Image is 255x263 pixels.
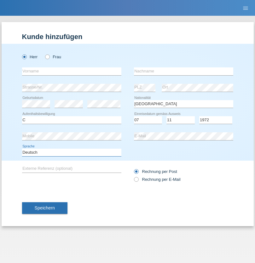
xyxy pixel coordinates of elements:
[35,205,55,210] span: Speichern
[22,54,38,59] label: Herr
[45,54,49,59] input: Frau
[22,54,26,59] input: Herr
[22,33,233,41] h1: Kunde hinzufügen
[134,177,138,185] input: Rechnung per E-Mail
[242,5,249,11] i: menu
[45,54,61,59] label: Frau
[134,169,138,177] input: Rechnung per Post
[134,169,177,174] label: Rechnung per Post
[239,6,252,10] a: menu
[134,177,181,182] label: Rechnung per E-Mail
[22,202,67,214] button: Speichern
